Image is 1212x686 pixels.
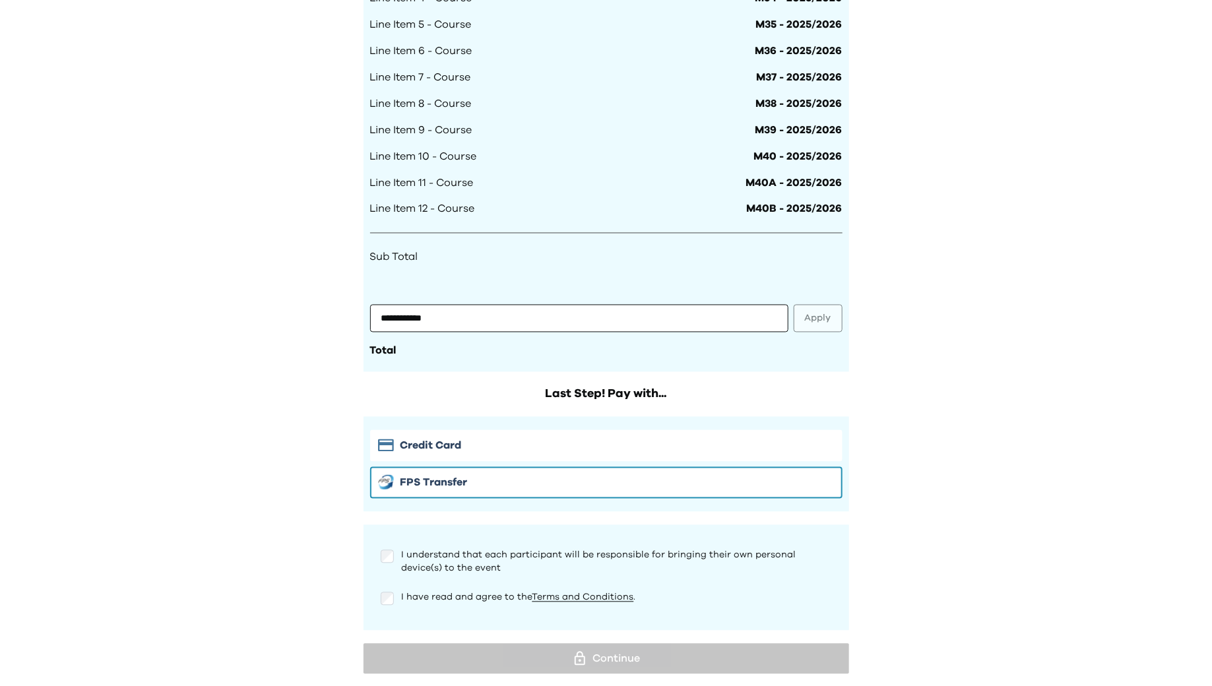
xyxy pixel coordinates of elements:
a: Terms and Conditions [532,593,634,602]
h2: Last Step! Pay with... [364,385,849,404]
button: Apply [794,305,843,332]
button: Continue [364,644,849,674]
span: Sub Total [370,249,418,265]
button: Stripe iconCredit Card [370,430,843,462]
img: FPS icon [378,475,394,490]
span: I understand that each participant will be responsible for bringing their own personal device(s) ... [402,551,796,573]
span: Credit Card [400,438,462,454]
span: FPS Transfer [400,475,468,491]
img: Stripe icon [378,439,394,452]
span: Line Item 11 - Course [370,175,474,191]
span: Line Item 6 - Course [370,43,472,59]
span: Line Item 12 - Course [370,201,475,217]
div: Continue [374,649,839,669]
span: M37 - 2025/2026 [757,69,843,85]
span: I have read and agree to the . [402,593,636,602]
button: FPS iconFPS Transfer [370,467,843,499]
span: M35 - 2025/2026 [756,16,843,32]
span: Line Item 8 - Course [370,96,472,111]
span: Line Item 9 - Course [370,122,472,138]
span: Total [370,346,397,356]
span: M38 - 2025/2026 [756,96,843,111]
span: M40 - 2025/2026 [754,148,843,164]
span: Line Item 5 - Course [370,16,472,32]
span: M36 - 2025/2026 [755,43,843,59]
span: Line Item 10 - Course [370,148,477,164]
span: Line Item 7 - Course [370,69,471,85]
span: M40A - 2025/2026 [746,175,843,191]
span: M40B - 2025/2026 [747,201,843,217]
span: M39 - 2025/2026 [755,122,843,138]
